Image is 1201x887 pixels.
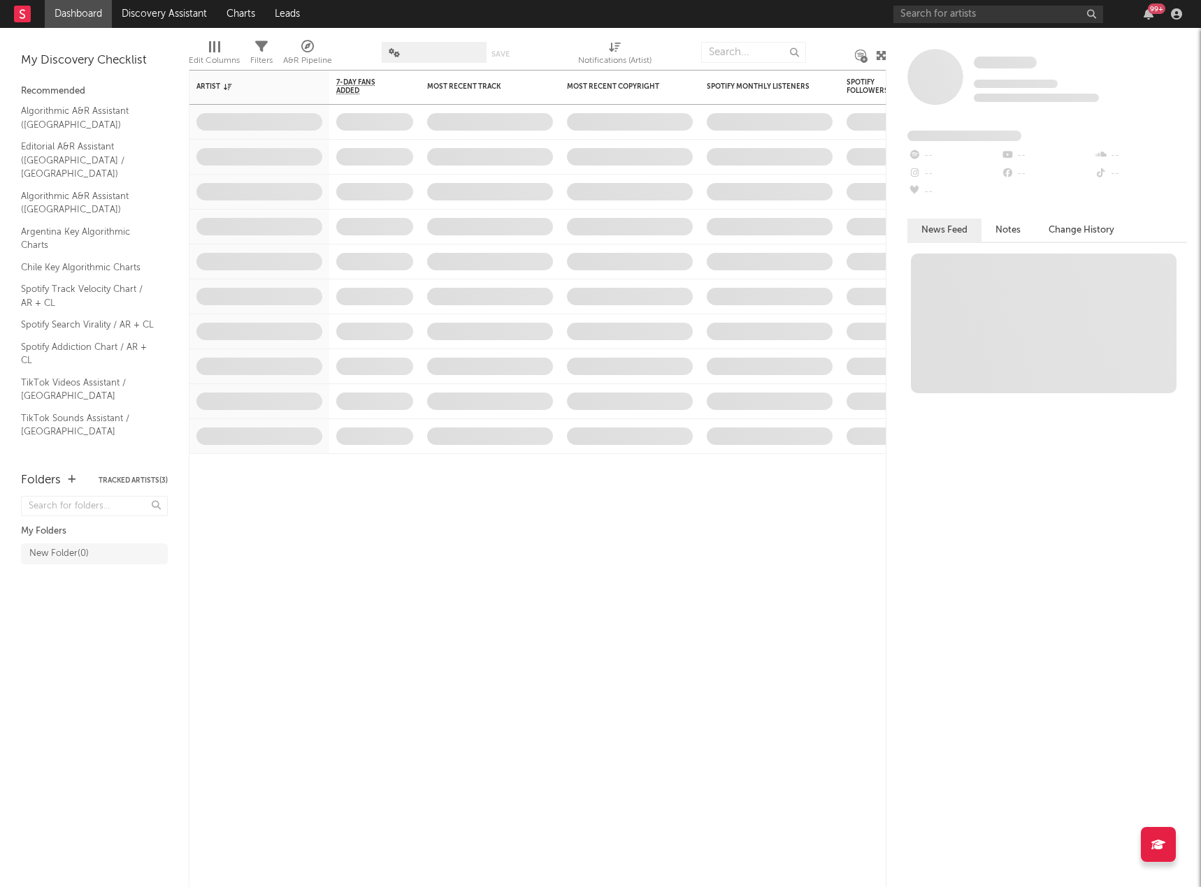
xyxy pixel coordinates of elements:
[578,35,652,75] div: Notifications (Artist)
[250,52,273,69] div: Filters
[981,219,1035,242] button: Notes
[907,131,1021,141] span: Fans Added by Platform
[21,260,154,275] a: Chile Key Algorithmic Charts
[21,52,168,69] div: My Discovery Checklist
[21,103,154,132] a: Algorithmic A&R Assistant ([GEOGRAPHIC_DATA])
[578,52,652,69] div: Notifications (Artist)
[707,82,812,91] div: Spotify Monthly Listeners
[567,82,672,91] div: Most Recent Copyright
[1094,147,1187,165] div: --
[907,183,1000,201] div: --
[1144,8,1153,20] button: 99+
[427,82,532,91] div: Most Recent Track
[847,78,896,95] div: Spotify Followers
[283,52,332,69] div: A&R Pipeline
[189,35,240,75] div: Edit Columns
[907,219,981,242] button: News Feed
[189,52,240,69] div: Edit Columns
[1035,219,1128,242] button: Change History
[21,339,154,368] a: Spotify Addiction Chart / AR + CL
[974,57,1037,68] span: Some Artist
[1148,3,1165,14] div: 99 +
[336,78,392,95] span: 7-Day Fans Added
[21,543,168,564] a: New Folder(0)
[21,317,154,332] a: Spotify Search Virality / AR + CL
[907,165,1000,183] div: --
[21,375,154,404] a: TikTok Videos Assistant / [GEOGRAPHIC_DATA]
[974,56,1037,70] a: Some Artist
[907,147,1000,165] div: --
[283,35,332,75] div: A&R Pipeline
[29,545,89,562] div: New Folder ( 0 )
[1000,147,1093,165] div: --
[21,139,154,182] a: Editorial A&R Assistant ([GEOGRAPHIC_DATA] / [GEOGRAPHIC_DATA])
[1000,165,1093,183] div: --
[21,83,168,100] div: Recommended
[893,6,1103,23] input: Search for artists
[21,411,154,439] a: TikTok Sounds Assistant / [GEOGRAPHIC_DATA]
[1094,165,1187,183] div: --
[21,281,154,310] a: Spotify Track Velocity Chart / AR + CL
[21,496,168,516] input: Search for folders...
[21,523,168,540] div: My Folders
[701,42,806,63] input: Search...
[974,94,1099,102] span: 0 fans last week
[491,50,510,58] button: Save
[250,35,273,75] div: Filters
[196,82,301,91] div: Artist
[99,477,168,484] button: Tracked Artists(3)
[21,472,61,489] div: Folders
[974,80,1058,88] span: Tracking Since: [DATE]
[21,189,154,217] a: Algorithmic A&R Assistant ([GEOGRAPHIC_DATA])
[21,224,154,253] a: Argentina Key Algorithmic Charts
